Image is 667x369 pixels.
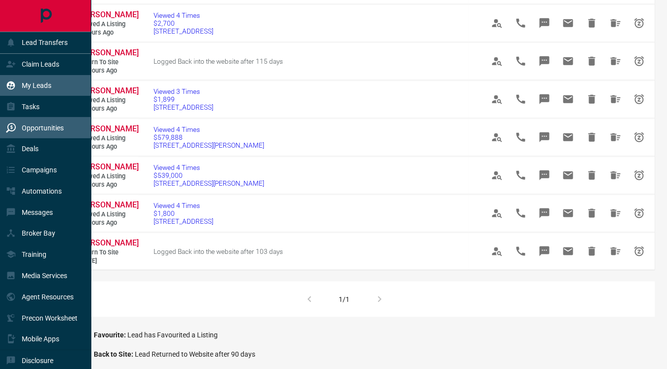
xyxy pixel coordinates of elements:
[79,86,138,96] a: [PERSON_NAME]
[154,11,213,19] span: Viewed 4 Times
[154,171,264,179] span: $539,000
[154,87,213,95] span: Viewed 3 Times
[509,202,533,225] span: Call
[154,125,264,133] span: Viewed 4 Times
[154,217,213,225] span: [STREET_ADDRESS]
[533,11,556,35] span: Message
[509,87,533,111] span: Call
[604,11,628,35] span: Hide All from Muskan Rana
[79,10,138,20] a: [PERSON_NAME]
[154,202,213,225] a: Viewed 4 Times$1,800[STREET_ADDRESS]
[485,87,509,111] span: View Profile
[533,87,556,111] span: Message
[154,57,283,65] span: Logged Back into the website after 115 days
[79,219,138,227] span: 23 hours ago
[154,11,213,35] a: Viewed 4 Times$2,700[STREET_ADDRESS]
[339,295,350,303] div: 1/1
[485,49,509,73] span: View Profile
[580,49,604,73] span: Hide
[556,87,580,111] span: Email
[485,125,509,149] span: View Profile
[556,125,580,149] span: Email
[509,125,533,149] span: Call
[485,202,509,225] span: View Profile
[154,95,213,103] span: $1,899
[628,87,651,111] span: Snooze
[628,125,651,149] span: Snooze
[580,202,604,225] span: Hide
[154,209,213,217] span: $1,800
[79,86,139,95] span: [PERSON_NAME]
[94,331,127,339] span: Favourite
[485,11,509,35] span: View Profile
[154,27,213,35] span: [STREET_ADDRESS]
[604,202,628,225] span: Hide All from Sushmitha Tina
[604,49,628,73] span: Hide All from Muskan Rana
[580,87,604,111] span: Hide
[628,164,651,187] span: Snooze
[580,11,604,35] span: Hide
[509,11,533,35] span: Call
[79,238,138,248] a: [PERSON_NAME]
[79,105,138,113] span: 13 hours ago
[533,49,556,73] span: Message
[79,172,138,181] span: Viewed a Listing
[79,67,138,75] span: 12 hours ago
[94,351,135,359] span: Back to Site
[79,200,138,210] a: [PERSON_NAME]
[79,10,139,19] span: [PERSON_NAME]
[556,240,580,263] span: Email
[556,49,580,73] span: Email
[79,96,138,105] span: Viewed a Listing
[533,125,556,149] span: Message
[79,124,139,133] span: [PERSON_NAME]
[79,181,138,189] span: 23 hours ago
[533,240,556,263] span: Message
[533,202,556,225] span: Message
[79,238,139,247] span: [PERSON_NAME]
[556,164,580,187] span: Email
[509,164,533,187] span: Call
[79,134,138,143] span: Viewed a Listing
[79,162,139,171] span: [PERSON_NAME]
[79,200,139,209] span: [PERSON_NAME]
[580,125,604,149] span: Hide
[127,331,218,339] span: Lead has Favourited a Listing
[533,164,556,187] span: Message
[604,87,628,111] span: Hide All from Nanda Kishore Keesara
[79,58,138,67] span: Return to Site
[79,29,138,37] span: 9 hours ago
[154,164,264,171] span: Viewed 4 Times
[79,257,138,265] span: [DATE]
[509,240,533,263] span: Call
[79,143,138,151] span: 23 hours ago
[79,210,138,219] span: Viewed a Listing
[79,162,138,172] a: [PERSON_NAME]
[604,164,628,187] span: Hide All from Sharmin Khan
[604,125,628,149] span: Hide All from Sharmin Khan
[556,11,580,35] span: Email
[556,202,580,225] span: Email
[79,48,139,57] span: [PERSON_NAME]
[154,202,213,209] span: Viewed 4 Times
[79,124,138,134] a: [PERSON_NAME]
[154,247,283,255] span: Logged Back into the website after 103 days
[604,240,628,263] span: Hide All from Christopher Masar
[628,49,651,73] span: Snooze
[154,125,264,149] a: Viewed 4 Times$579,888[STREET_ADDRESS][PERSON_NAME]
[135,351,255,359] span: Lead Returned to Website after 90 days
[154,19,213,27] span: $2,700
[154,141,264,149] span: [STREET_ADDRESS][PERSON_NAME]
[509,49,533,73] span: Call
[79,248,138,257] span: Return to Site
[79,20,138,29] span: Viewed a Listing
[628,11,651,35] span: Snooze
[154,133,264,141] span: $579,888
[485,240,509,263] span: View Profile
[154,164,264,187] a: Viewed 4 Times$539,000[STREET_ADDRESS][PERSON_NAME]
[154,103,213,111] span: [STREET_ADDRESS]
[154,179,264,187] span: [STREET_ADDRESS][PERSON_NAME]
[485,164,509,187] span: View Profile
[154,87,213,111] a: Viewed 3 Times$1,899[STREET_ADDRESS]
[79,48,138,58] a: [PERSON_NAME]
